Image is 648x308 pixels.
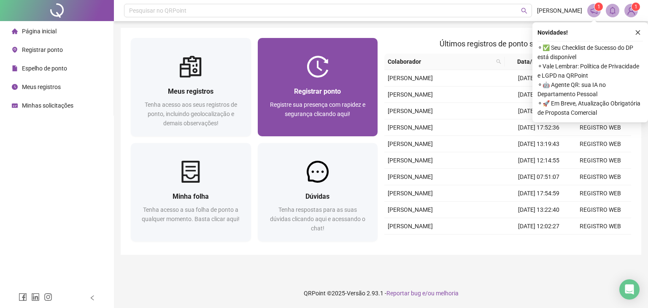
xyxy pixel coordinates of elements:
span: Tenha acesso aos seus registros de ponto, incluindo geolocalização e demais observações! [145,101,237,127]
span: Registre sua presença com rapidez e segurança clicando aqui! [270,101,365,117]
span: Versão [347,290,365,297]
td: [DATE] 12:14:55 [508,152,570,169]
td: REGISTRO WEB [570,185,631,202]
span: schedule [12,103,18,108]
span: search [496,59,501,64]
span: Página inicial [22,28,57,35]
td: REGISTRO WEB [570,169,631,185]
span: instagram [44,293,52,301]
td: [DATE] 17:54:59 [508,185,570,202]
span: close [635,30,641,35]
a: Meus registrosTenha acesso aos seus registros de ponto, incluindo geolocalização e demais observa... [131,38,251,136]
span: [PERSON_NAME] [388,124,433,131]
a: Registrar pontoRegistre sua presença com rapidez e segurança clicando aqui! [258,38,378,136]
td: REGISTRO WEB [570,202,631,218]
span: Registrar ponto [294,87,341,95]
img: 89967 [625,4,637,17]
span: 1 [597,4,600,10]
td: REGISTRO WEB [570,152,631,169]
td: [DATE] 13:17:46 [508,70,570,86]
td: REGISTRO WEB [570,119,631,136]
td: [DATE] 12:03:36 [508,86,570,103]
a: DúvidasTenha respostas para as suas dúvidas clicando aqui e acessando o chat! [258,143,378,241]
sup: 1 [594,3,603,11]
span: left [89,295,95,301]
span: Tenha acesso a sua folha de ponto a qualquer momento. Basta clicar aqui! [142,206,240,222]
span: Colaborador [388,57,493,66]
span: search [494,55,503,68]
span: 1 [634,4,637,10]
span: [PERSON_NAME] [537,6,582,15]
td: [DATE] 13:22:40 [508,202,570,218]
span: [PERSON_NAME] [388,173,433,180]
span: search [521,8,527,14]
td: [DATE] 07:51:07 [508,169,570,185]
span: Reportar bug e/ou melhoria [386,290,459,297]
sup: Atualize o seu contato no menu Meus Dados [632,3,640,11]
span: [PERSON_NAME] [388,190,433,197]
span: ⚬ ✅ Seu Checklist de Sucesso do DP está disponível [537,43,643,62]
span: Minha folha [173,192,209,200]
footer: QRPoint © 2025 - 2.93.1 - [114,278,648,308]
span: [PERSON_NAME] [388,157,433,164]
td: REGISTRO WEB [570,235,631,251]
span: [PERSON_NAME] [388,108,433,114]
span: [PERSON_NAME] [388,75,433,81]
span: [PERSON_NAME] [388,91,433,98]
span: ⚬ Vale Lembrar: Política de Privacidade e LGPD na QRPoint [537,62,643,80]
span: Tenha respostas para as suas dúvidas clicando aqui e acessando o chat! [270,206,365,232]
div: Open Intercom Messenger [619,279,640,300]
span: [PERSON_NAME] [388,223,433,230]
span: clock-circle [12,84,18,90]
span: facebook [19,293,27,301]
span: Espelho de ponto [22,65,67,72]
span: Novidades ! [537,28,568,37]
td: [DATE] 07:40:04 [508,235,570,251]
span: Minhas solicitações [22,102,73,109]
span: ⚬ 🤖 Agente QR: sua IA no Departamento Pessoal [537,80,643,99]
span: home [12,28,18,34]
span: ⚬ 🚀 Em Breve, Atualização Obrigatória de Proposta Comercial [537,99,643,117]
span: linkedin [31,293,40,301]
span: Dúvidas [305,192,329,200]
span: Registrar ponto [22,46,63,53]
span: [PERSON_NAME] [388,206,433,213]
span: [PERSON_NAME] [388,140,433,147]
span: Meus registros [22,84,61,90]
span: Meus registros [168,87,213,95]
td: REGISTRO WEB [570,218,631,235]
a: Minha folhaTenha acesso a sua folha de ponto a qualquer momento. Basta clicar aqui! [131,143,251,241]
td: [DATE] 13:19:43 [508,136,570,152]
span: environment [12,47,18,53]
span: Últimos registros de ponto sincronizados [440,39,576,48]
td: [DATE] 12:02:27 [508,218,570,235]
td: [DATE] 17:52:36 [508,119,570,136]
span: bell [609,7,616,14]
span: notification [590,7,598,14]
td: REGISTRO WEB [570,136,631,152]
th: Data/Hora [505,54,564,70]
span: Data/Hora [508,57,554,66]
span: file [12,65,18,71]
td: [DATE] 07:29:56 [508,103,570,119]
